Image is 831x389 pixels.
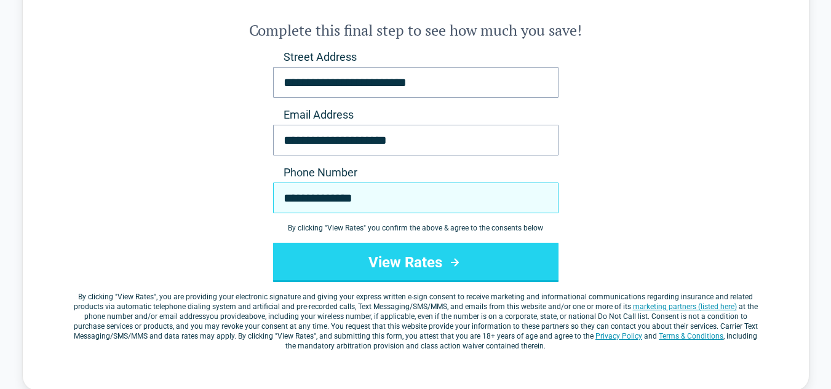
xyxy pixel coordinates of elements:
a: marketing partners (listed here) [633,302,737,311]
a: Privacy Policy [595,332,642,340]
label: Street Address [273,50,559,65]
a: Terms & Conditions [659,332,723,340]
label: Email Address [273,108,559,122]
h2: Complete this final step to see how much you save! [72,20,760,40]
div: By clicking " View Rates " you confirm the above & agree to the consents below [273,223,559,233]
label: By clicking " ", you are providing your electronic signature and giving your express written e-si... [72,292,760,351]
span: View Rates [117,293,154,301]
label: Phone Number [273,165,559,180]
button: View Rates [273,243,559,282]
